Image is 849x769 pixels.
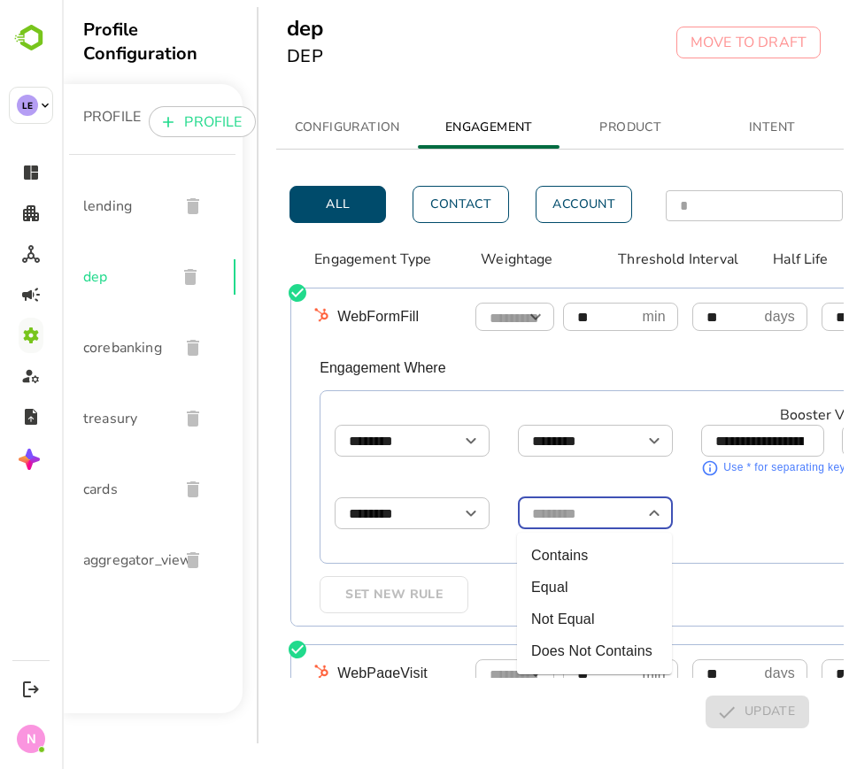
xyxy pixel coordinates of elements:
div: Use * for separating keywords [661,459,814,477]
p: PROFILE [122,112,180,133]
div: lending [7,171,174,242]
div: N [17,725,45,753]
div: corebanking [7,312,174,383]
div: cards [7,454,174,525]
p: min [581,306,604,327]
span: cards [21,479,103,500]
li: Contains [455,540,610,572]
button: Logout [19,677,42,701]
p: Weightage [419,249,543,270]
div: treasury [7,383,174,454]
span: PRODUCT [508,117,629,139]
h6: DEP [225,42,261,71]
span: CONFIGURATION [225,117,345,139]
button: Contact [351,186,447,223]
p: days [703,306,733,327]
span: treasury [21,408,103,429]
li: Not Equal [455,604,610,635]
span: INTENT [650,117,770,139]
li: Equal [455,572,610,604]
div: Profile Configuration [21,18,181,65]
li: Does Not Contains [455,635,610,667]
button: Open [580,428,605,453]
img: hubspot.png [251,305,268,323]
img: BambooboxLogoMark.f1c84d78b4c51b1a7b5f700c9845e183.svg [9,21,54,55]
img: hubspot.png [251,662,268,680]
span: corebanking [21,337,103,358]
p: MOVE TO DRAFT [629,32,745,53]
div: simple tabs [214,106,781,149]
p: days [703,663,733,684]
div: Booster Value [718,405,809,425]
button: Open [461,304,486,329]
span: ENGAGEMENT [367,117,487,139]
span: lending [21,196,103,217]
span: aggregator_view [21,550,103,571]
p: Engagement Type [252,249,419,270]
h5: dep [225,14,261,42]
p: Half Life [711,249,835,270]
p: PROFILE [21,106,79,127]
p: WebFormFill [275,306,408,327]
button: Open [397,428,421,453]
button: PROFILE [87,106,194,137]
div: dep [7,242,174,312]
button: MOVE TO DRAFT [614,27,759,58]
p: WebPageVisit [275,663,408,684]
span: dep [21,266,100,288]
button: Account [474,186,570,223]
div: aggregator_view [7,525,174,596]
button: Open [397,501,421,526]
p: Threshold Interval [556,249,711,270]
button: All [228,186,324,223]
div: LE [17,95,38,116]
button: Close [580,501,605,526]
